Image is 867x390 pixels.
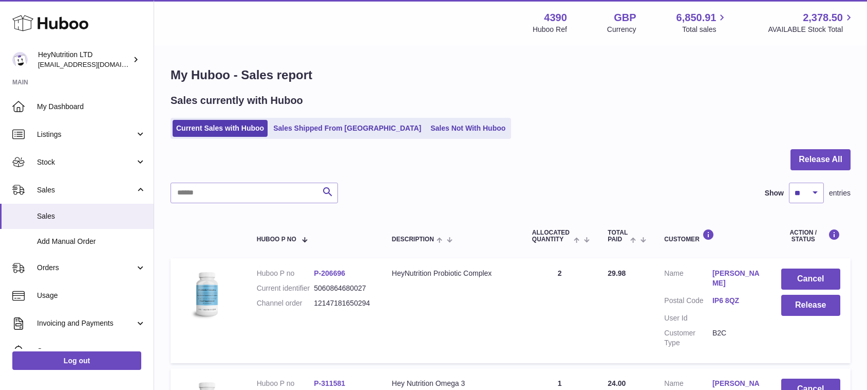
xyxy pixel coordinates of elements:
dt: Current identifier [257,283,314,293]
span: ALLOCATED Quantity [532,229,571,243]
div: Currency [607,25,636,34]
dt: Postal Code [664,296,712,308]
div: Customer [664,229,760,243]
span: Orders [37,263,135,273]
a: Log out [12,351,141,370]
span: 24.00 [608,379,626,387]
span: Invoicing and Payments [37,318,135,328]
a: [PERSON_NAME] [712,269,761,288]
div: Action / Status [781,229,840,243]
span: Cases [37,346,146,356]
span: 6,850.91 [676,11,717,25]
a: IP6 8QZ [712,296,761,306]
div: HeyNutrition Probiotic Complex [392,269,512,278]
span: Description [392,236,434,243]
td: 2 [522,258,598,363]
a: 2,378.50 AVAILABLE Stock Total [768,11,855,34]
span: AVAILABLE Stock Total [768,25,855,34]
div: Huboo Ref [533,25,567,34]
button: Release All [790,149,851,170]
dd: 12147181650294 [314,298,371,308]
dt: Huboo P no [257,269,314,278]
dd: B2C [712,328,761,348]
button: Cancel [781,269,840,290]
span: Usage [37,291,146,300]
a: P-206696 [314,269,345,277]
span: Huboo P no [257,236,296,243]
span: My Dashboard [37,102,146,112]
div: HeyNutrition LTD [38,50,130,69]
img: info@heynutrition.com [12,52,28,67]
strong: 4390 [544,11,567,25]
a: P-311581 [314,379,345,387]
label: Show [765,188,784,198]
dt: Customer Type [664,328,712,348]
dt: Huboo P no [257,379,314,388]
strong: GBP [614,11,636,25]
dt: Channel order [257,298,314,308]
dt: User Id [664,313,712,323]
a: Sales Not With Huboo [427,120,509,137]
img: 43901725567703.jpeg [181,269,232,320]
span: 29.98 [608,269,626,277]
a: Current Sales with Huboo [173,120,268,137]
span: entries [829,188,851,198]
span: Sales [37,185,135,195]
span: Listings [37,130,135,139]
dt: Name [664,269,712,291]
span: 2,378.50 [803,11,843,25]
span: Add Manual Order [37,237,146,246]
span: Total sales [682,25,728,34]
span: Total paid [608,229,628,243]
a: Sales Shipped From [GEOGRAPHIC_DATA] [270,120,425,137]
span: [EMAIL_ADDRESS][DOMAIN_NAME] [38,60,151,68]
span: Stock [37,157,135,167]
dd: 5060864680027 [314,283,371,293]
h2: Sales currently with Huboo [171,94,303,108]
h1: My Huboo - Sales report [171,67,851,83]
a: 6,850.91 Total sales [676,11,728,34]
span: Sales [37,211,146,221]
button: Release [781,295,840,316]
